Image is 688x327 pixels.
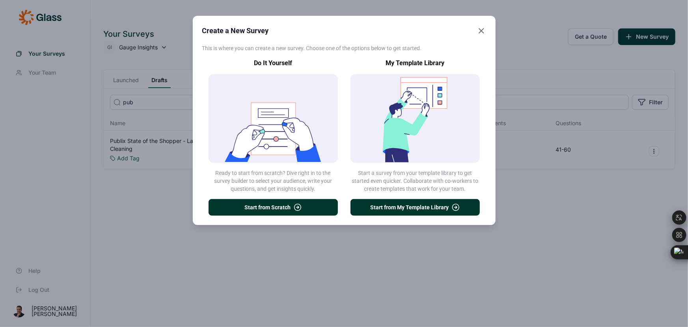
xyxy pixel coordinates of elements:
[351,169,480,193] p: Start a survey from your template library to get started even quicker. Collaborate with co-worker...
[254,58,292,68] h1: Do It Yourself
[351,199,480,216] button: Start from My Template Library
[209,169,338,193] p: Ready to start from scratch? Dive right in to the survey builder to select your audience, write y...
[202,44,486,52] p: This is where you can create a new survey. Choose one of the options below to get started.
[209,199,338,216] button: Start from Scratch
[477,25,486,36] button: Close
[386,58,444,68] h1: My Template Library
[202,25,269,36] h2: Create a New Survey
